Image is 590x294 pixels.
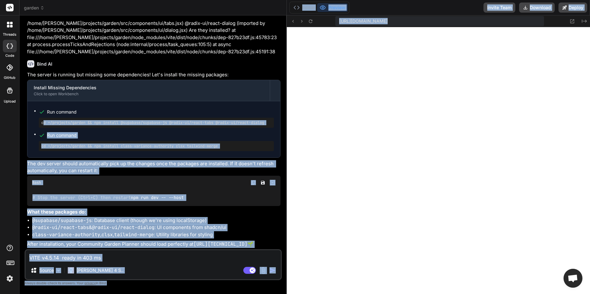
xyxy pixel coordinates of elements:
label: threads [3,32,16,37]
button: Install Missing DependenciesClick to open Workbench [27,80,270,101]
button: Preview [317,3,348,12]
div: Click to open Workbench [34,91,263,97]
code: [URL][TECHNICAL_ID] [194,241,247,247]
li: : Database client (though we're using localStorage) [32,217,281,224]
img: attachment [260,267,267,274]
h6: Bind AI [37,61,52,67]
span: privacy [84,281,96,285]
code: clsx [101,232,113,238]
p: The server is running but missing some dependencies! Let's install the missing packages: [27,71,281,79]
img: icon [269,267,276,273]
span: # Stop the server (Ctrl+C) then restart [32,195,131,201]
li: & : UI components from shadcn/ui [32,224,281,231]
span: Run command [47,132,274,138]
img: Pick Models [56,268,61,273]
code: @radix-ui/react-dialog [92,224,154,231]
strong: What these packages do: [27,209,86,215]
span: Bash [32,180,41,185]
p: Source [39,267,54,273]
img: copy [251,180,256,185]
span: Run command [47,109,274,115]
button: Invite Team [483,3,515,13]
code: @radix-ui/react-tabs [32,224,89,231]
p: After installation, your Community Garden Planner should load perfectly at 🌱 [27,241,281,248]
p: Always double-check its answers. Your in Bind [25,280,282,286]
img: settings [4,273,15,284]
p: [PERSON_NAME] 4 S.. [77,267,124,273]
label: Upload [4,99,16,104]
img: Open in Browser [270,180,275,185]
pre: cd ~/projects/garden && npm install class-variance-authority clsx tailwind-merge [41,144,271,149]
code: tailwind-merge [114,232,154,238]
li: , , : Utility libraries for styling [32,231,281,238]
div: Install Missing Dependencies [34,85,263,91]
button: Download [519,3,555,13]
button: Editor [291,3,317,12]
button: Deploy [558,3,587,13]
span: garden [24,5,44,11]
code: @supabase/supabase-js [32,217,92,224]
label: GitHub [4,75,15,80]
span: [URL][DOMAIN_NAME] [339,18,388,24]
code: npm run dev -- --host [32,194,184,201]
code: class-variance-authority [32,232,100,238]
button: Save file [258,178,267,187]
img: Claude 4 Sonnet [68,267,74,273]
a: Open chat [564,269,582,288]
label: code [5,53,14,58]
p: The dev server should automatically pick up the changes once the packages are installed. If it do... [27,160,281,174]
pre: cd ~/projects/garden && npm install @supabase/supabase-js @radix-ui/react-tabs @radix-ui/react-di... [41,120,271,125]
